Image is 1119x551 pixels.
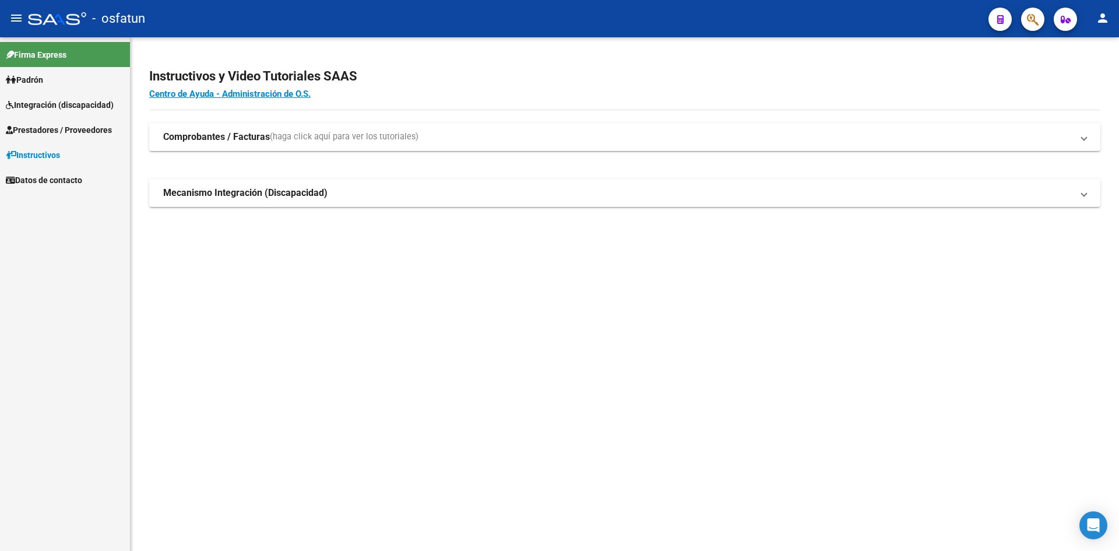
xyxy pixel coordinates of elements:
[1096,11,1110,25] mat-icon: person
[6,174,82,187] span: Datos de contacto
[6,124,112,136] span: Prestadores / Proveedores
[149,123,1100,151] mat-expansion-panel-header: Comprobantes / Facturas(haga click aquí para ver los tutoriales)
[6,149,60,162] span: Instructivos
[149,65,1100,87] h2: Instructivos y Video Tutoriales SAAS
[149,179,1100,207] mat-expansion-panel-header: Mecanismo Integración (Discapacidad)
[9,11,23,25] mat-icon: menu
[6,48,66,61] span: Firma Express
[270,131,418,143] span: (haga click aquí para ver los tutoriales)
[1079,511,1107,539] div: Open Intercom Messenger
[92,6,145,31] span: - osfatun
[6,73,43,86] span: Padrón
[149,89,311,99] a: Centro de Ayuda - Administración de O.S.
[163,187,328,199] strong: Mecanismo Integración (Discapacidad)
[6,99,114,111] span: Integración (discapacidad)
[163,131,270,143] strong: Comprobantes / Facturas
